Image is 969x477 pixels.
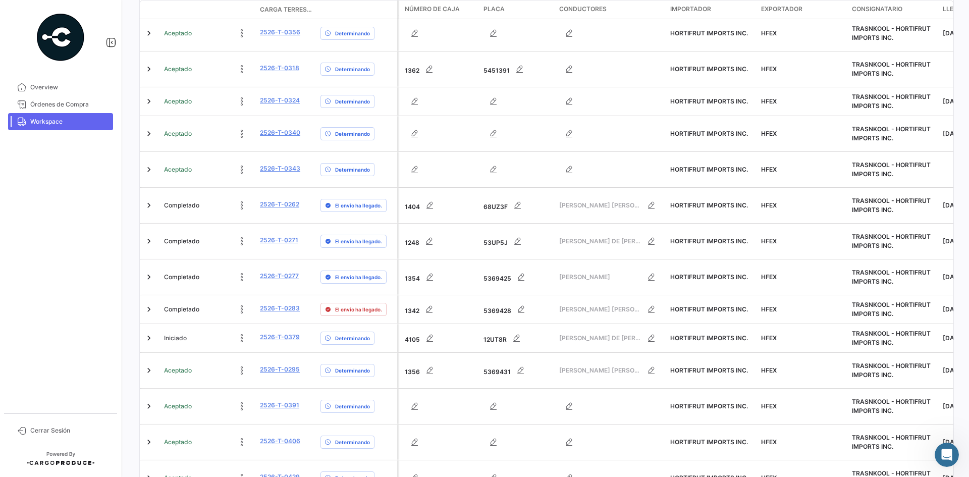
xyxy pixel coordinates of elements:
div: hola buen dia me pueden dar de alta a los operadores [PERSON_NAME] y [PERSON_NAME] DE [PERSON_NAM... [44,59,186,98]
span: Número de Caja [405,5,460,14]
span: TRASNKOOL - HORTIFRUT IMPORTS INC. [852,269,931,285]
span: Determinando [335,130,370,138]
span: TRASNKOOL - HORTIFRUT IMPORTS INC. [852,25,931,41]
a: Órdenes de Compra [8,96,113,113]
b: [PERSON_NAME][EMAIL_ADDRESS][PERSON_NAME][DOMAIN_NAME] [16,139,153,167]
div: 68UZ3F [483,195,551,216]
span: Completado [164,305,199,314]
span: Cerrar Sesión [30,426,109,435]
datatable-header-cell: Consignatario [848,1,939,19]
div: Jose dice… [8,264,194,318]
span: El envío ha llegado. [335,201,382,209]
span: HFEX [761,97,777,105]
span: Aceptado [164,29,192,38]
a: 2526-T-0271 [260,236,298,245]
span: [PERSON_NAME] [PERSON_NAME] [559,305,641,314]
span: HORTIFRUT IMPORTS INC. [670,65,748,73]
span: HFEX [761,166,777,173]
span: Aceptado [164,366,192,375]
datatable-header-cell: Delay Status [316,6,397,14]
div: 1248 [405,231,475,251]
a: 2526-T-0356 [260,28,300,37]
span: HORTIFRUT IMPORTS INC. [670,334,748,342]
a: Expand/Collapse Row [144,129,154,139]
span: HFEX [761,334,777,342]
div: Nuestro tiempo de respuesta habitual 🕒 [16,173,157,193]
img: Profile image for Operator [29,6,45,22]
span: Determinando [335,29,370,37]
span: HORTIFRUT IMPORTS INC. [670,201,748,209]
a: Expand/Collapse Row [144,236,154,246]
a: 2526-T-0343 [260,164,300,173]
datatable-header-cell: Estado [160,6,256,14]
span: HFEX [761,438,777,446]
span: HORTIFRUT IMPORTS INC. [670,166,748,173]
span: Aceptado [164,97,192,106]
span: HFEX [761,402,777,410]
div: 5369425 [483,267,551,287]
span: HORTIFRUT IMPORTS INC. [670,29,748,37]
span: Determinando [335,166,370,174]
a: Expand/Collapse Row [144,96,154,107]
span: [PERSON_NAME] [PERSON_NAME] [559,201,641,210]
span: Aceptado [164,165,192,174]
span: Completado [164,201,199,210]
div: Las respuestas te llegarán aquí y por correo electrónico:✉️[PERSON_NAME][EMAIL_ADDRESS][PERSON_NA... [8,113,166,199]
div: ME PUEDEN APARTE DE ESOS DOS PORFAVOR DAR DE ALTA A [PERSON_NAME] [PERSON_NAME] [44,270,186,300]
a: Expand/Collapse Row [144,437,154,447]
span: Workspace [30,117,109,126]
a: 2526-T-0379 [260,333,300,342]
span: Consignatario [852,5,902,14]
div: 5451391 [483,59,551,79]
div: 1354 [405,267,475,287]
div: 1356 [405,360,475,381]
span: [PERSON_NAME] DE [PERSON_NAME] [559,237,641,246]
button: Start recording [64,331,72,339]
a: Expand/Collapse Row [144,365,154,376]
span: El envío ha llegado. [335,273,382,281]
span: Determinando [335,402,370,410]
div: ME PUEDEN APARTE DE ESOS DOS PORFAVOR DAR DE ALTA A [PERSON_NAME] [PERSON_NAME] [36,264,194,306]
button: Enviar un mensaje… [173,327,189,343]
button: Inicio [158,4,177,23]
datatable-header-cell: Número de Caja [399,1,479,19]
div: Septiembre 13 [8,218,194,231]
span: Overview [30,83,109,92]
a: 2526-T-0318 [260,64,299,73]
a: 2526-T-0262 [260,200,299,209]
div: BUEN DIA AYER SOLICITAVA LA ALTA DE OPERADORES QUEDO PENDIENTE [44,237,186,257]
span: Completado [164,237,199,246]
button: go back [7,4,26,23]
span: Iniciado [164,334,187,343]
div: Jose dice… [8,53,194,113]
a: Expand/Collapse Row [144,200,154,210]
span: TRASNKOOL - HORTIFRUT IMPORTS INC. [852,125,931,142]
span: TRASNKOOL - HORTIFRUT IMPORTS INC. [852,161,931,178]
div: 53UP5J [483,231,551,251]
div: BUEN DIA AYER SOLICITAVA LA ALTA DE OPERADORES QUEDO PENDIENTE [36,231,194,263]
a: Expand/Collapse Row [144,272,154,282]
span: TRASNKOOL - HORTIFRUT IMPORTS INC. [852,398,931,414]
div: 1404 [405,195,475,216]
button: Selector de gif [32,331,40,339]
span: TRASNKOOL - HORTIFRUT IMPORTS INC. [852,434,931,450]
span: Órdenes de Compra [30,100,109,109]
iframe: Intercom live chat [935,443,959,467]
span: HORTIFRUT IMPORTS INC. [670,402,748,410]
datatable-header-cell: Importador [666,1,757,19]
span: [PERSON_NAME] DE [PERSON_NAME] [559,334,641,343]
a: Workspace [8,113,113,130]
a: Expand/Collapse Row [144,28,154,38]
span: HFEX [761,29,777,37]
span: TRASNKOOL - HORTIFRUT IMPORTS INC. [852,330,931,346]
span: Carga Terrestre # [260,5,312,14]
b: menos de 1 hora [25,184,91,192]
span: HFEX [761,366,777,374]
span: Determinando [335,334,370,342]
datatable-header-cell: Exportador [757,1,848,19]
span: Determinando [335,438,370,446]
div: Septiembre 12 [8,39,194,53]
span: Aceptado [164,129,192,138]
div: 5369428 [483,299,551,320]
span: El envío ha llegado. [335,237,382,245]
